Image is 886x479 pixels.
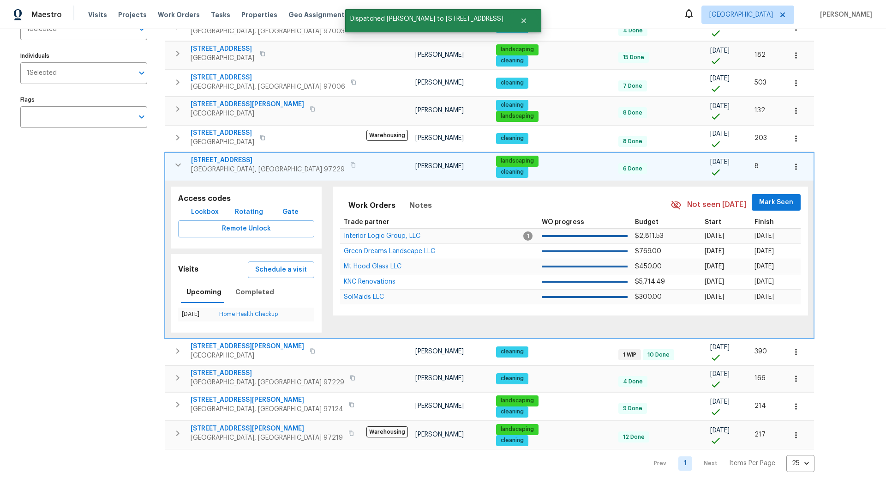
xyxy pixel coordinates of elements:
[635,219,659,225] span: Budget
[497,134,527,142] span: cleaning
[786,451,814,475] div: 25
[619,138,646,146] span: 8 Done
[135,67,148,79] button: Open
[415,107,464,114] span: [PERSON_NAME]
[619,351,640,359] span: 1 WIP
[135,110,148,123] button: Open
[88,10,107,19] span: Visits
[348,199,395,212] span: Work Orders
[345,9,509,29] span: Dispatched [PERSON_NAME] to [STREET_ADDRESS]
[344,233,420,239] a: Interior Logic Group, LLC
[27,69,57,77] span: 1 Selected
[186,286,221,298] span: Upcoming
[344,264,401,269] a: Mt Hood Glass LLC
[816,10,872,19] span: [PERSON_NAME]
[27,25,57,33] span: 1 Selected
[191,405,343,414] span: [GEOGRAPHIC_DATA], [GEOGRAPHIC_DATA] 97124
[415,348,464,355] span: [PERSON_NAME]
[754,107,765,114] span: 132
[754,375,766,382] span: 166
[191,128,254,138] span: [STREET_ADDRESS]
[710,75,730,82] span: [DATE]
[619,109,646,117] span: 8 Done
[635,279,665,285] span: $5,714.49
[754,294,774,300] span: [DATE]
[542,219,584,225] span: WO progress
[705,294,724,300] span: [DATE]
[687,200,746,210] span: Not seen [DATE]
[158,10,200,19] span: Work Orders
[754,263,774,270] span: [DATE]
[280,206,302,218] span: Gate
[754,279,774,285] span: [DATE]
[288,10,348,19] span: Geo Assignments
[191,378,344,387] span: [GEOGRAPHIC_DATA], [GEOGRAPHIC_DATA] 97229
[191,73,345,82] span: [STREET_ADDRESS]
[754,163,759,170] span: 8
[497,437,527,444] span: cleaning
[619,405,646,412] span: 9 Done
[344,279,395,285] a: KNC Renovations
[497,397,538,405] span: landscaping
[191,342,304,351] span: [STREET_ADDRESS][PERSON_NAME]
[635,233,664,239] span: $2,811.53
[678,456,692,471] a: Goto page 1
[754,248,774,255] span: [DATE]
[645,455,814,472] nav: Pagination Navigation
[178,194,314,204] h5: Access codes
[752,194,801,211] button: Mark Seen
[710,371,730,377] span: [DATE]
[20,53,147,59] label: Individuals
[619,82,646,90] span: 7 Done
[415,135,464,141] span: [PERSON_NAME]
[191,100,304,109] span: [STREET_ADDRESS][PERSON_NAME]
[191,424,343,433] span: [STREET_ADDRESS][PERSON_NAME]
[754,431,766,438] span: 217
[509,12,539,30] button: Close
[497,101,527,109] span: cleaning
[705,279,724,285] span: [DATE]
[497,375,527,382] span: cleaning
[415,79,464,86] span: [PERSON_NAME]
[191,27,345,36] span: [GEOGRAPHIC_DATA], [GEOGRAPHIC_DATA] 97003
[754,348,767,355] span: 390
[619,27,647,35] span: 4 Done
[754,219,774,225] span: Finish
[344,249,435,254] a: Green Dreams Landscape LLC
[759,197,793,208] span: Mark Seen
[191,351,304,360] span: [GEOGRAPHIC_DATA]
[497,157,538,165] span: landscaping
[619,165,646,173] span: 6 Done
[635,294,662,300] span: $300.00
[497,79,527,87] span: cleaning
[754,403,766,409] span: 214
[20,97,147,103] label: Flags
[191,369,344,378] span: [STREET_ADDRESS]
[710,103,730,109] span: [DATE]
[231,204,267,221] button: Rotating
[191,109,304,118] span: [GEOGRAPHIC_DATA]
[710,48,730,54] span: [DATE]
[635,263,662,270] span: $450.00
[191,54,254,63] span: [GEOGRAPHIC_DATA]
[710,427,730,434] span: [DATE]
[644,351,673,359] span: 10 Done
[415,403,464,409] span: [PERSON_NAME]
[135,23,148,36] button: Open
[754,135,767,141] span: 203
[710,159,730,165] span: [DATE]
[344,279,395,285] span: KNC Renovations
[497,348,527,356] span: cleaning
[219,311,278,317] a: Home Health Checkup
[248,261,314,279] button: Schedule a visit
[754,52,766,58] span: 182
[497,408,527,416] span: cleaning
[415,52,464,58] span: [PERSON_NAME]
[710,344,730,351] span: [DATE]
[705,263,724,270] span: [DATE]
[497,112,538,120] span: landscaping
[344,219,389,225] span: Trade partner
[118,10,147,19] span: Projects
